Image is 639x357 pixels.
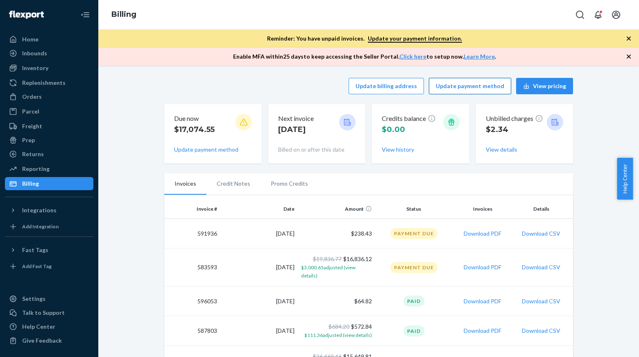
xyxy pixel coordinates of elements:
[174,114,215,123] p: Due now
[22,136,35,144] div: Prep
[77,7,93,23] button: Close Navigation
[22,323,55,331] div: Help Center
[5,134,93,147] a: Prep
[486,146,517,154] button: View details
[164,316,220,346] td: 587803
[5,292,93,305] a: Settings
[22,309,65,317] div: Talk to Support
[22,107,39,116] div: Parcel
[164,219,220,248] td: 591936
[164,173,206,195] li: Invoices
[22,295,45,303] div: Settings
[174,146,238,154] button: Update payment method
[5,177,93,190] a: Billing
[22,49,47,57] div: Inbounds
[5,220,93,233] a: Add Integration
[572,7,588,23] button: Open Search Box
[486,114,543,123] p: Unbilled charges
[22,122,42,130] div: Freight
[5,61,93,75] a: Inventory
[382,125,405,134] span: $0.00
[608,7,624,23] button: Open account menu
[220,287,298,316] td: [DATE]
[298,219,375,248] td: $238.43
[513,199,573,219] th: Details
[5,320,93,333] a: Help Center
[313,255,342,262] span: $19,836.77
[22,180,39,188] div: Billing
[22,64,48,72] div: Inventory
[5,260,93,273] a: Add Fast Tag
[453,199,513,219] th: Invoices
[301,263,372,280] button: $3,000.65adjusted (view details)
[5,47,93,60] a: Inbounds
[22,337,62,345] div: Give Feedback
[278,124,314,135] p: [DATE]
[22,79,66,87] div: Replenishments
[486,124,543,135] p: $2.34
[329,323,349,330] span: $684.20
[220,219,298,248] td: [DATE]
[267,34,462,43] p: Reminder: You have unpaid invoices.
[5,120,93,133] a: Freight
[522,327,560,335] button: Download CSV
[464,230,501,238] button: Download PDF
[22,93,42,101] div: Orders
[220,316,298,346] td: [DATE]
[22,246,48,254] div: Fast Tags
[220,199,298,219] th: Date
[298,316,375,346] td: $572.84
[298,248,375,287] td: $16,836.12
[22,150,44,158] div: Returns
[22,206,57,214] div: Integrations
[464,53,495,60] a: Learn More
[5,76,93,89] a: Replenishments
[298,287,375,316] td: $64.82
[164,199,220,219] th: Invoice #
[390,262,437,273] div: Payment Due
[382,114,436,123] p: Credits balance
[174,124,215,135] p: $17,074.55
[5,162,93,175] a: Reporting
[220,248,298,287] td: [DATE]
[22,223,59,230] div: Add Integration
[233,52,496,61] p: Enable MFA within 25 days to keep accessing the Seller Portal. to setup now. .
[5,334,93,347] button: Give Feedback
[298,199,375,219] th: Amount
[304,332,372,338] span: $111.36 adjusted (view details)
[464,263,501,271] button: Download PDF
[5,306,93,319] a: Talk to Support
[617,158,633,200] button: Help Center
[164,287,220,316] td: 596053
[278,114,314,123] p: Next invoice
[304,331,372,339] button: $111.36adjusted (view details)
[522,297,560,305] button: Download CSV
[301,264,356,279] span: $3,000.65 adjusted (view details)
[590,7,606,23] button: Open notifications
[403,325,424,337] div: Paid
[261,173,318,194] li: Promo Credits
[399,53,426,60] a: Click here
[22,165,50,173] div: Reporting
[9,11,44,19] img: Flexport logo
[522,263,560,271] button: Download CSV
[522,230,560,238] button: Download CSV
[5,243,93,257] button: Fast Tags
[516,78,573,94] button: View pricing
[368,35,462,43] a: Update your payment information.
[403,296,424,307] div: Paid
[464,297,501,305] button: Download PDF
[375,199,453,219] th: Status
[22,263,52,270] div: Add Fast Tag
[5,33,93,46] a: Home
[5,204,93,217] button: Integrations
[206,173,261,194] li: Credit Notes
[164,248,220,287] td: 583593
[278,146,356,154] p: Billed on or after this date
[111,10,136,19] a: Billing
[382,146,414,154] button: View history
[5,105,93,118] a: Parcel
[429,78,511,94] button: Update payment method
[5,148,93,161] a: Returns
